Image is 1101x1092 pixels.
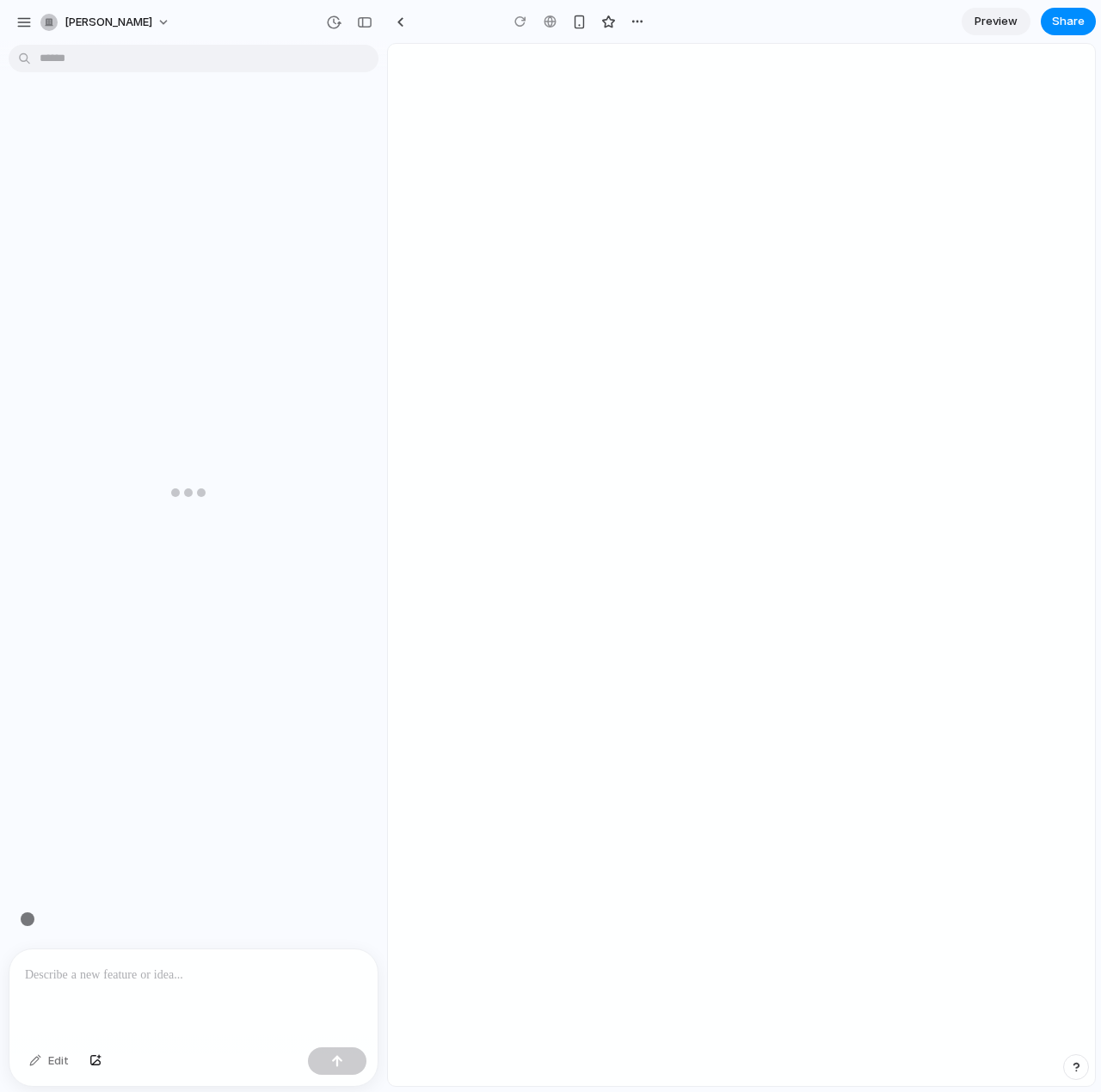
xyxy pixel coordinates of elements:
[65,14,152,31] span: [PERSON_NAME]
[1052,13,1085,30] span: Share
[962,8,1030,35] a: Preview
[34,9,179,36] button: [PERSON_NAME]
[975,13,1018,30] span: Preview
[1041,8,1096,35] button: Share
